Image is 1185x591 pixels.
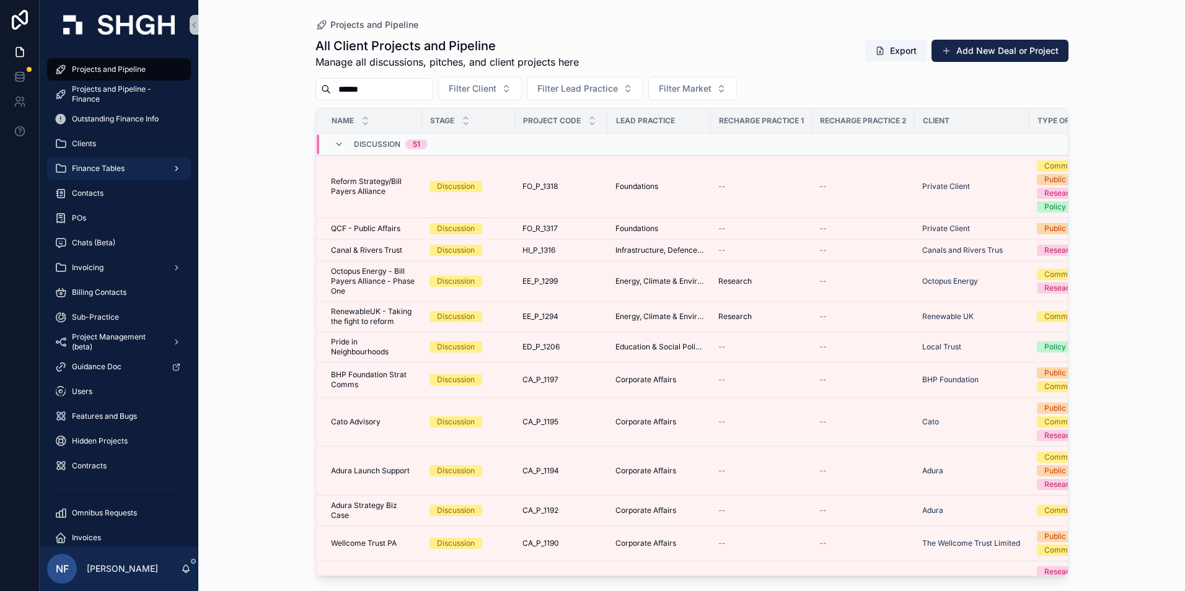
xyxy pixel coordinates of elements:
a: Research [718,276,804,286]
a: CA_P_1194 [522,466,601,476]
a: Guidance Doc [47,356,191,378]
span: -- [718,342,726,352]
span: Stage [430,116,454,126]
a: Renewable UK [922,312,974,322]
a: Discussion [430,311,508,322]
a: -- [819,375,907,385]
a: Canals and Rivers Trus [922,245,1003,255]
span: FO_P_1318 [522,182,558,191]
span: Education & Social Policy [615,342,703,352]
a: Private Client [922,224,1022,234]
a: Discussion [430,181,508,192]
a: Corporate Affairs [615,538,703,548]
a: Wellcome Trust PA [331,538,415,548]
span: Cato Advisory [331,417,381,427]
a: -- [718,375,804,385]
span: Wellcome Trust PA [331,538,397,548]
a: Hidden Projects [47,430,191,452]
a: EE_P_1294 [522,312,601,322]
span: Hidden Projects [72,436,128,446]
a: -- [718,182,804,191]
div: Public Affairs [1044,367,1091,379]
a: Chats (Beta) [47,232,191,254]
span: ED_P_1206 [522,342,560,352]
span: POs [72,213,86,223]
div: Research [1044,479,1078,490]
span: RenewableUK - Taking the fight to reform [331,307,415,326]
a: Private Client [922,182,1022,191]
span: Corporate Affairs [615,538,676,548]
div: Comms [1044,381,1072,392]
span: Clients [72,139,96,149]
span: Canal & Rivers Trust [331,245,402,255]
button: Select Button [527,77,643,100]
a: Adura [922,466,943,476]
span: Finance Tables [72,164,125,173]
a: Octopus Energy - Bill Payers Alliance - Phase One [331,266,415,296]
span: Contacts [72,188,104,198]
a: Octopus Energy [922,276,1022,286]
span: CA_P_1197 [522,375,558,385]
a: CommsPublic AffairsResearchPolicy [1037,160,1122,212]
span: Corporate Affairs [615,466,676,476]
div: Research [1044,430,1078,441]
a: -- [819,506,907,515]
a: Octopus Energy [922,276,978,286]
span: Filter Client [449,82,496,95]
button: Export [865,40,927,62]
a: Cato [922,417,1022,427]
a: BHP Foundation [922,375,1022,385]
div: Policy [1044,341,1066,352]
button: Select Button [438,77,522,100]
a: Contracts [47,455,191,477]
span: Recharge Practice 1 [719,116,804,126]
span: -- [718,466,726,476]
span: Corporate Affairs [615,375,676,385]
a: HI_P_1316 [522,245,601,255]
div: Discussion [437,538,475,549]
span: Filter Lead Practice [537,82,618,95]
a: Corporate Affairs [615,506,703,515]
a: Cato [922,417,939,427]
span: Billing Contacts [72,287,126,297]
span: Name [332,116,354,126]
span: Filter Market [659,82,711,95]
img: App logo [63,15,175,35]
a: Private Client [922,224,970,234]
a: Projects and Pipeline - Finance [47,83,191,105]
div: Discussion [437,374,475,385]
span: CA_P_1195 [522,417,558,427]
span: Research [718,312,752,322]
span: Users [72,387,92,396]
a: Invoices [47,527,191,549]
a: Discussion [430,276,508,287]
a: -- [819,342,907,352]
span: Foundations [615,224,658,234]
span: Sub-Practice [72,312,119,322]
div: Discussion [437,276,475,287]
div: Comms [1044,416,1072,427]
a: CA_P_1190 [522,538,601,548]
p: [PERSON_NAME] [87,563,158,575]
span: -- [718,417,726,427]
a: Outstanding Finance Info [47,108,191,130]
a: Discussion [430,465,508,476]
a: CA_P_1192 [522,506,601,515]
span: -- [819,224,827,234]
div: Comms [1044,452,1072,463]
span: Projects and Pipeline - Finance [72,84,178,104]
span: Contracts [72,461,107,471]
a: -- [819,224,907,234]
span: -- [718,506,726,515]
a: Clients [47,133,191,155]
span: -- [718,375,726,385]
a: Comms [1037,505,1122,516]
a: Local Trust [922,342,961,352]
div: Comms [1044,311,1072,322]
button: Add New Deal or Project [932,40,1068,62]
